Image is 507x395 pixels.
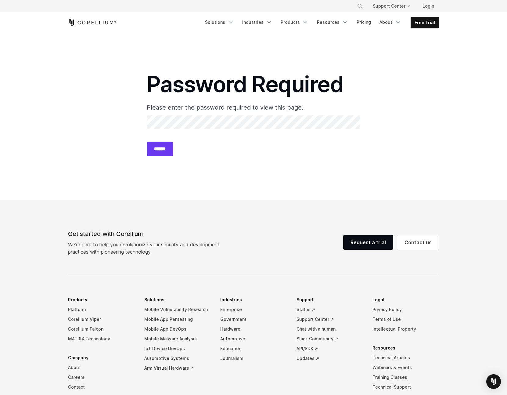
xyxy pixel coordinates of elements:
[354,1,365,12] button: Search
[68,305,135,314] a: Platform
[220,305,287,314] a: Enterprise
[144,324,211,334] a: Mobile App DevOps
[68,241,224,255] p: We’re here to help you revolutionize your security and development practices with pioneering tech...
[239,17,276,28] a: Industries
[372,324,439,334] a: Intellectual Property
[147,71,360,98] h1: Password Required
[220,334,287,344] a: Automotive
[220,314,287,324] a: Government
[68,382,135,392] a: Contact
[411,17,439,28] a: Free Trial
[68,372,135,382] a: Careers
[297,305,363,314] a: Status ↗
[372,382,439,392] a: Technical Support
[220,353,287,363] a: Journalism
[372,305,439,314] a: Privacy Policy
[353,17,375,28] a: Pricing
[144,363,211,373] a: Arm Virtual Hardware ↗
[201,17,439,28] div: Navigation Menu
[144,344,211,353] a: IoT Device DevOps
[297,334,363,344] a: Slack Community ↗
[68,314,135,324] a: Corellium Viper
[144,353,211,363] a: Automotive Systems
[486,374,501,389] div: Open Intercom Messenger
[220,344,287,353] a: Education
[372,372,439,382] a: Training Classes
[350,1,439,12] div: Navigation Menu
[68,229,224,238] div: Get started with Corellium
[68,324,135,334] a: Corellium Falcon
[297,324,363,334] a: Chat with a human
[368,1,415,12] a: Support Center
[376,17,405,28] a: About
[372,314,439,324] a: Terms of Use
[397,235,439,250] a: Contact us
[144,305,211,314] a: Mobile Vulnerability Research
[147,103,360,112] p: Please enter the password required to view this page.
[68,19,117,26] a: Corellium Home
[297,353,363,363] a: Updates ↗
[372,353,439,363] a: Technical Articles
[68,363,135,372] a: About
[418,1,439,12] a: Login
[372,363,439,372] a: Webinars & Events
[68,334,135,344] a: MATRIX Technology
[297,344,363,353] a: API/SDK ↗
[144,334,211,344] a: Mobile Malware Analysis
[297,314,363,324] a: Support Center ↗
[313,17,352,28] a: Resources
[277,17,312,28] a: Products
[144,314,211,324] a: Mobile App Pentesting
[220,324,287,334] a: Hardware
[201,17,237,28] a: Solutions
[343,235,393,250] a: Request a trial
